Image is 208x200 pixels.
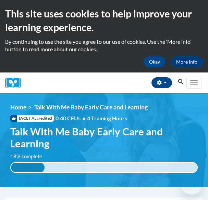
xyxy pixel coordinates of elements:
h2: This site uses cookies to help improve your learning experience. [5,7,203,35]
img: Logo brand [5,78,26,88]
iframe: Button to launch messaging window [181,173,203,195]
button: Account Settings [151,77,172,88]
p: By continuing to use the site you agree to our use of cookies. Use the ‘More info’ button to read... [5,38,203,53]
div: Main menu [186,72,203,93]
span: 0.40 CEUs [56,115,87,122]
span: 4 Training Hours [87,115,127,121]
button: Okay [144,56,166,67]
a: More Info [171,56,203,67]
span: Talk With Me Baby Early Care and Learning [34,104,148,111]
label: 18% complete [10,153,50,160]
a: Home [10,104,26,111]
button: Search [175,78,186,86]
a: Cox Campus [5,78,26,88]
span: • [82,115,85,121]
div: 18% complete [11,163,45,172]
span: Talk With Me Baby Early Care and Learning [10,125,198,149]
span: IACET Accredited [10,115,54,122]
